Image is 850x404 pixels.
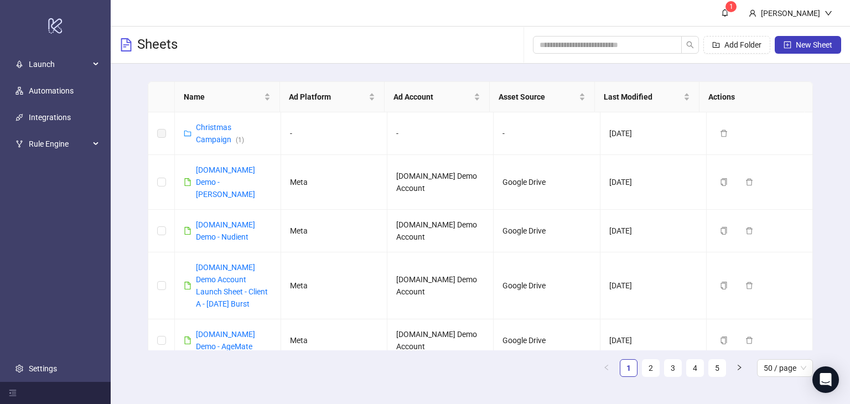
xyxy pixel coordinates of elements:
[29,133,90,155] span: Rule Engine
[703,36,770,54] button: Add Folder
[736,364,743,371] span: right
[120,38,133,51] span: file-text
[184,130,191,137] span: folder
[387,112,494,155] td: -
[756,7,825,19] div: [PERSON_NAME]
[494,210,600,252] td: Google Drive
[196,220,255,241] a: [DOMAIN_NAME] Demo - Nudient
[699,82,805,112] th: Actions
[281,252,387,319] td: Meta
[236,136,244,144] span: ( 1 )
[600,155,707,210] td: [DATE]
[29,86,74,95] a: Automations
[598,359,615,377] li: Previous Page
[494,252,600,319] td: Google Drive
[812,366,839,393] div: Open Intercom Messenger
[764,360,806,376] span: 50 / page
[29,364,57,373] a: Settings
[730,359,748,377] li: Next Page
[709,360,725,376] a: 5
[175,82,280,112] th: Name
[184,178,191,186] span: file
[29,113,71,122] a: Integrations
[686,41,694,49] span: search
[745,178,753,186] span: delete
[600,319,707,362] td: [DATE]
[721,9,729,17] span: bell
[184,227,191,235] span: file
[393,91,471,103] span: Ad Account
[385,82,490,112] th: Ad Account
[387,319,494,362] td: [DOMAIN_NAME] Demo Account
[720,336,728,344] span: copy
[9,389,17,397] span: menu-fold
[137,36,178,54] h3: Sheets
[604,91,682,103] span: Last Modified
[281,112,387,155] td: -
[712,41,720,49] span: folder-add
[725,1,737,12] sup: 1
[280,82,385,112] th: Ad Platform
[281,319,387,362] td: Meta
[196,330,255,351] a: [DOMAIN_NAME] Demo - AgeMate
[600,252,707,319] td: [DATE]
[281,210,387,252] td: Meta
[598,359,615,377] button: left
[686,359,704,377] li: 4
[15,140,23,148] span: fork
[825,9,832,17] span: down
[729,3,733,11] span: 1
[775,36,841,54] button: New Sheet
[603,364,610,371] span: left
[196,263,268,308] a: [DOMAIN_NAME] Demo Account Launch Sheet - Client A - [DATE] Burst
[289,91,367,103] span: Ad Platform
[784,41,791,49] span: plus-square
[724,40,761,49] span: Add Folder
[494,319,600,362] td: Google Drive
[15,60,23,68] span: rocket
[664,359,682,377] li: 3
[642,359,660,377] li: 2
[196,123,244,144] a: Christmas Campaign(1)
[29,53,90,75] span: Launch
[490,82,595,112] th: Asset Source
[687,360,703,376] a: 4
[642,360,659,376] a: 2
[281,155,387,210] td: Meta
[708,359,726,377] li: 5
[600,112,707,155] td: [DATE]
[494,155,600,210] td: Google Drive
[494,112,600,155] td: -
[387,155,494,210] td: [DOMAIN_NAME] Demo Account
[387,252,494,319] td: [DOMAIN_NAME] Demo Account
[595,82,700,112] th: Last Modified
[665,360,681,376] a: 3
[620,359,637,377] li: 1
[499,91,577,103] span: Asset Source
[745,227,753,235] span: delete
[720,130,728,137] span: delete
[745,336,753,344] span: delete
[730,359,748,377] button: right
[720,282,728,289] span: copy
[184,91,262,103] span: Name
[720,227,728,235] span: copy
[184,336,191,344] span: file
[196,165,255,199] a: [DOMAIN_NAME] Demo - [PERSON_NAME]
[796,40,832,49] span: New Sheet
[600,210,707,252] td: [DATE]
[720,178,728,186] span: copy
[749,9,756,17] span: user
[757,359,813,377] div: Page Size
[620,360,637,376] a: 1
[745,282,753,289] span: delete
[184,282,191,289] span: file
[387,210,494,252] td: [DOMAIN_NAME] Demo Account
